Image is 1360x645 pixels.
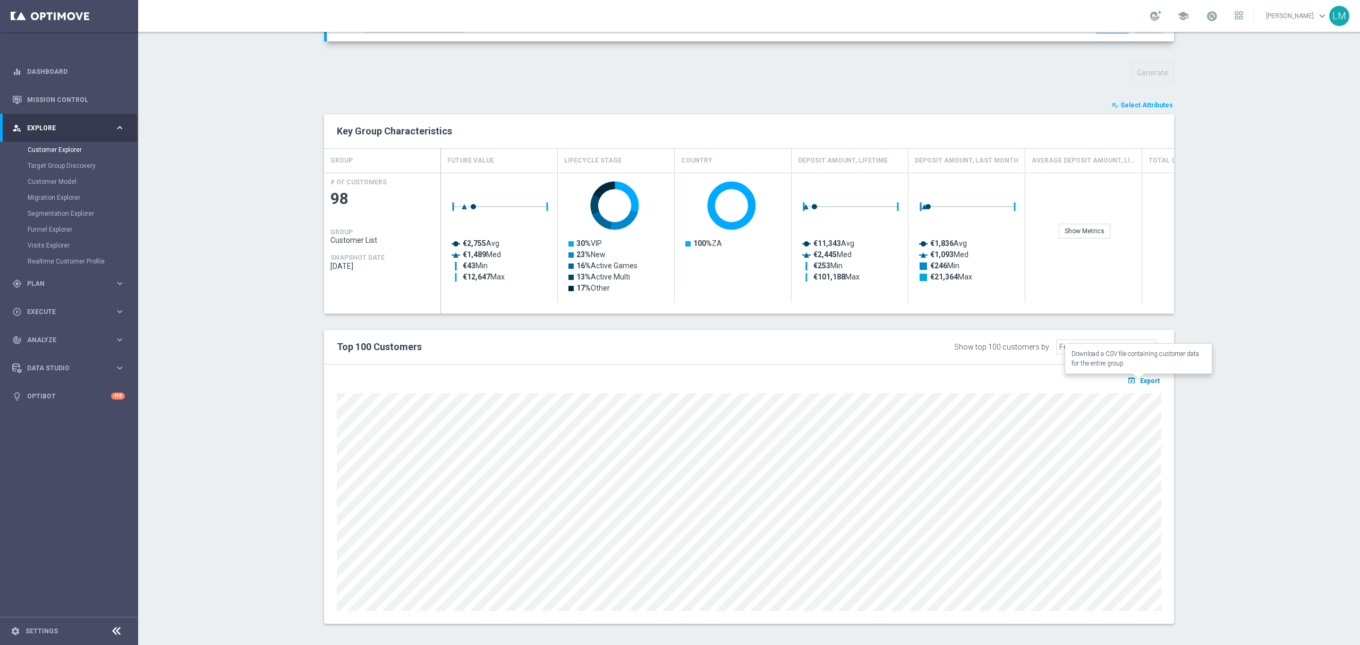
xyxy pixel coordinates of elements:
div: +10 [111,393,125,400]
text: Avg [813,239,854,248]
h4: Future Value [447,151,494,170]
a: Realtime Customer Profile [28,257,110,266]
span: Execute [27,309,115,315]
div: Press SPACE to select this row. [324,173,441,303]
button: play_circle_outline Execute keyboard_arrow_right [12,308,125,316]
h2: Key Group Characteristics [337,125,1161,138]
span: 2025-09-30 [330,262,435,270]
div: Realtime Customer Profile [28,253,137,269]
i: gps_fixed [12,279,22,288]
text: Max [930,273,972,281]
tspan: €246 [930,261,947,270]
i: keyboard_arrow_right [115,363,125,373]
span: Export [1140,377,1160,385]
text: Active Games [576,261,637,270]
div: Mission Control [12,86,125,114]
h4: # OF CUSTOMERS [330,179,387,186]
tspan: 13% [576,273,591,281]
a: Customer Explorer [28,146,110,154]
text: ZA [693,239,722,248]
h4: Deposit Amount, Lifetime [798,151,888,170]
a: Funnel Explorer [28,225,110,234]
tspan: €101,188 [813,273,845,281]
tspan: 100% [693,239,712,248]
i: keyboard_arrow_right [115,307,125,317]
div: Dashboard [12,57,125,86]
div: Funnel Explorer [28,222,137,237]
i: settings [11,626,20,636]
tspan: €21,364 [930,273,958,281]
text: Avg [463,239,499,248]
div: Execute [12,307,115,317]
h4: Average Deposit Amount, Lifetime [1032,151,1135,170]
span: Analyze [27,337,115,343]
tspan: €1,836 [930,239,954,248]
text: Avg [930,239,967,248]
a: Target Group Discovery [28,162,110,170]
div: Show Metrics [1059,224,1110,239]
i: keyboard_arrow_right [115,278,125,288]
tspan: 23% [576,250,591,259]
button: equalizer Dashboard [12,67,125,76]
button: track_changes Analyze keyboard_arrow_right [12,336,125,344]
tspan: €11,343 [813,239,841,248]
tspan: €1,093 [930,250,954,259]
div: Optibot [12,382,125,410]
a: Migration Explorer [28,193,110,202]
button: person_search Explore keyboard_arrow_right [12,124,125,132]
a: Settings [25,628,58,634]
span: Data Studio [27,365,115,371]
button: Mission Control [12,96,125,104]
div: Customer Explorer [28,142,137,158]
text: Max [463,273,505,281]
button: open_in_browser Export [1126,374,1161,387]
text: Max [813,273,860,281]
a: Segmentation Explorer [28,209,110,218]
text: Active Multi [576,273,630,281]
text: Med [813,250,852,259]
tspan: 30% [576,239,591,248]
tspan: €43 [463,261,475,270]
span: Customer List [330,236,435,244]
tspan: €1,489 [463,250,486,259]
h4: Deposit Amount, Last Month [915,151,1018,170]
div: Segmentation Explorer [28,206,137,222]
div: Target Group Discovery [28,158,137,174]
tspan: 16% [576,261,591,270]
text: Min [930,261,959,270]
div: Data Studio [12,363,115,373]
i: keyboard_arrow_right [115,335,125,345]
i: playlist_add_check [1111,101,1119,109]
a: Mission Control [27,86,125,114]
i: keyboard_arrow_right [115,123,125,133]
button: lightbulb Optibot +10 [12,392,125,401]
button: Generate [1131,63,1174,83]
tspan: €12,647 [463,273,490,281]
span: Select Attributes [1120,101,1173,109]
div: Explore [12,123,115,133]
h4: GROUP [330,228,353,236]
i: open_in_browser [1127,376,1138,385]
i: lightbulb [12,392,22,401]
div: Migration Explorer [28,190,137,206]
h4: SNAPSHOT DATE [330,254,385,261]
tspan: €2,755 [463,239,486,248]
a: Optibot [27,382,111,410]
text: Other [576,284,610,292]
button: Data Studio keyboard_arrow_right [12,364,125,372]
span: school [1177,10,1189,22]
span: Plan [27,281,115,287]
span: Explore [27,125,115,131]
i: equalizer [12,67,22,77]
a: Customer Model [28,177,110,186]
text: New [576,250,606,259]
tspan: €2,445 [813,250,837,259]
div: LM [1329,6,1349,26]
div: Customer Model [28,174,137,190]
